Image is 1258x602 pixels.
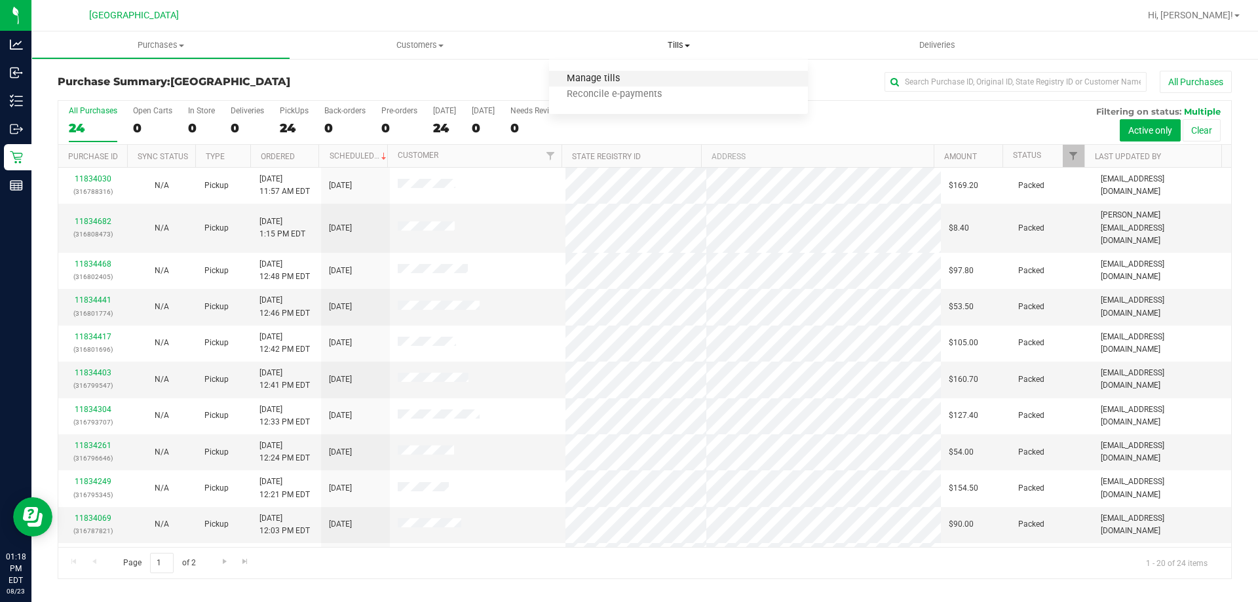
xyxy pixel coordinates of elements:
inline-svg: Outbound [10,122,23,136]
span: Pickup [204,518,229,531]
a: Ordered [261,152,295,161]
span: Packed [1018,373,1044,386]
a: Customers [290,31,549,59]
span: Not Applicable [155,375,169,384]
span: $169.20 [949,179,978,192]
span: Packed [1018,518,1044,531]
span: [DATE] 12:42 PM EDT [259,331,310,356]
span: Pickup [204,482,229,495]
span: [EMAIL_ADDRESS][DOMAIN_NAME] [1101,476,1223,500]
div: PickUps [280,106,309,115]
span: Packed [1018,301,1044,313]
p: (316795345) [66,489,119,501]
p: (316799547) [66,379,119,392]
span: [DATE] 12:21 PM EDT [259,476,310,500]
span: [DATE] [329,482,352,495]
div: 0 [133,121,172,136]
p: (316801774) [66,307,119,320]
span: $54.00 [949,446,974,459]
div: In Store [188,106,215,115]
a: 11834417 [75,332,111,341]
span: $8.40 [949,222,969,235]
span: Not Applicable [155,519,169,529]
a: Type [206,152,225,161]
span: [EMAIL_ADDRESS][DOMAIN_NAME] [1101,173,1223,198]
span: [DATE] [329,222,352,235]
div: Back-orders [324,106,366,115]
p: (316801696) [66,343,119,356]
a: 11834030 [75,174,111,183]
span: Multiple [1184,106,1221,117]
span: [EMAIL_ADDRESS][DOMAIN_NAME] [1101,512,1223,537]
button: N/A [155,482,169,495]
inline-svg: Inbound [10,66,23,79]
p: (316796646) [66,452,119,464]
span: Hi, [PERSON_NAME]! [1148,10,1233,20]
span: Not Applicable [155,411,169,420]
span: [EMAIL_ADDRESS][DOMAIN_NAME] [1101,367,1223,392]
span: Packed [1018,482,1044,495]
a: Go to the last page [236,553,255,571]
span: $53.50 [949,301,974,313]
span: [PERSON_NAME][EMAIL_ADDRESS][DOMAIN_NAME] [1101,209,1223,247]
span: [DATE] [329,409,352,422]
a: 11834682 [75,217,111,226]
span: Reconcile e-payments [549,89,679,100]
span: Not Applicable [155,302,169,311]
a: Sync Status [138,152,188,161]
span: [GEOGRAPHIC_DATA] [89,10,179,21]
span: Packed [1018,179,1044,192]
button: N/A [155,373,169,386]
inline-svg: Retail [10,151,23,164]
div: 0 [231,121,264,136]
h3: Purchase Summary: [58,76,449,88]
span: [DATE] 12:46 PM EDT [259,294,310,319]
a: State Registry ID [572,152,641,161]
a: Scheduled [330,151,389,160]
div: 24 [69,121,117,136]
span: Not Applicable [155,447,169,457]
div: 0 [188,121,215,136]
div: Needs Review [510,106,559,115]
p: (316788316) [66,185,119,198]
span: [DATE] 12:41 PM EDT [259,367,310,392]
a: Deliveries [808,31,1067,59]
span: Pickup [204,373,229,386]
span: Pickup [204,446,229,459]
span: Pickup [204,179,229,192]
button: N/A [155,222,169,235]
span: $105.00 [949,337,978,349]
inline-svg: Inventory [10,94,23,107]
a: Last Updated By [1095,152,1161,161]
span: [DATE] [329,301,352,313]
iframe: Resource center [13,497,52,536]
span: [DATE] 11:57 AM EDT [259,173,310,198]
a: 11834069 [75,514,111,523]
a: Filter [540,145,562,167]
span: $160.70 [949,373,978,386]
a: Go to the next page [215,553,234,571]
span: $127.40 [949,409,978,422]
input: 1 [150,553,174,573]
span: 1 - 20 of 24 items [1135,553,1218,573]
p: (316802405) [66,271,119,283]
div: 24 [280,121,309,136]
div: All Purchases [69,106,117,115]
span: [DATE] 12:03 PM EDT [259,512,310,537]
div: 0 [472,121,495,136]
a: Amount [944,152,977,161]
span: [DATE] [329,518,352,531]
button: All Purchases [1160,71,1232,93]
p: (316793707) [66,416,119,428]
a: 11834441 [75,295,111,305]
a: Tills Manage tills Reconcile e-payments [549,31,808,59]
span: Packed [1018,409,1044,422]
div: 0 [324,121,366,136]
div: 0 [510,121,559,136]
p: 01:18 PM EDT [6,551,26,586]
span: [DATE] [329,179,352,192]
button: N/A [155,518,169,531]
div: Open Carts [133,106,172,115]
span: $154.50 [949,482,978,495]
span: $97.80 [949,265,974,277]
